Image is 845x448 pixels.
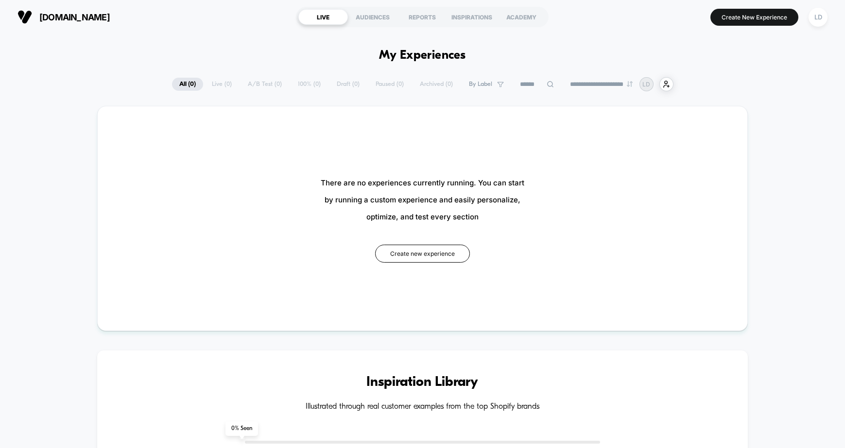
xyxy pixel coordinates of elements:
[710,9,798,26] button: Create New Experience
[39,12,110,22] span: [DOMAIN_NAME]
[809,8,828,27] div: LD
[806,7,830,27] button: LD
[15,9,113,25] button: [DOMAIN_NAME]
[348,9,397,25] div: AUDIENCES
[642,81,650,88] p: LD
[627,81,633,87] img: end
[379,49,466,63] h1: My Experiences
[397,9,447,25] div: REPORTS
[375,245,470,263] button: Create new experience
[126,402,719,412] h4: Illustrated through real customer examples from the top Shopify brands
[447,9,497,25] div: INSPIRATIONS
[469,81,492,88] span: By Label
[17,10,32,24] img: Visually logo
[497,9,546,25] div: ACADEMY
[172,78,203,91] span: All ( 0 )
[126,375,719,390] h3: Inspiration Library
[225,421,258,436] span: 0 % Seen
[321,174,524,225] span: There are no experiences currently running. You can start by running a custom experience and easi...
[298,9,348,25] div: LIVE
